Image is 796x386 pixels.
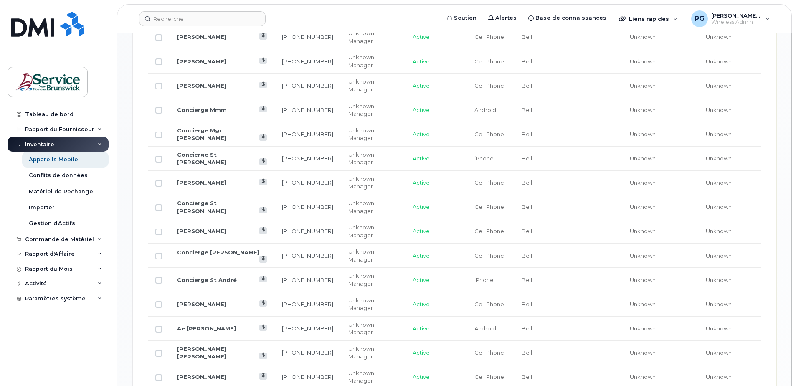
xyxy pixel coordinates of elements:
span: Unknown [706,155,732,162]
a: Concierge St [PERSON_NAME] [177,151,226,166]
span: Cell Phone [474,203,504,210]
span: Unknown [706,349,732,356]
a: View Last Bill [259,353,267,359]
a: View Last Bill [259,256,267,262]
a: View Last Bill [259,325,267,331]
div: Unknown Manager [348,175,398,190]
span: Unknown [706,107,732,113]
span: Active [413,325,430,332]
div: Unknown Manager [348,53,398,69]
span: Active [413,228,430,234]
a: Concierge Mgr [PERSON_NAME] [177,127,226,142]
span: Unknown [630,301,656,307]
span: Unknown [706,33,732,40]
span: Unknown [630,33,656,40]
div: Unknown Manager [348,223,398,239]
span: Cell Phone [474,33,504,40]
span: Active [413,155,430,162]
div: Unknown Manager [348,127,398,142]
span: Bell [522,107,532,113]
span: Unknown [706,252,732,259]
span: Unknown [630,179,656,186]
a: [PHONE_NUMBER] [282,155,333,162]
div: Unknown Manager [348,272,398,287]
a: [PERSON_NAME] [177,179,226,186]
span: Unknown [630,155,656,162]
a: [PERSON_NAME] [177,82,226,89]
span: Unknown [630,349,656,356]
span: Bell [522,58,532,65]
a: Concierge Mmm [177,107,227,113]
div: Unknown Manager [348,151,398,166]
a: Concierge [PERSON_NAME] [177,249,259,256]
span: Unknown [630,58,656,65]
span: Unknown [706,203,732,210]
span: [PERSON_NAME] (DSF-NO) [711,12,761,19]
a: [PERSON_NAME] [PERSON_NAME] [177,345,226,360]
a: [PHONE_NUMBER] [282,82,333,89]
span: Unknown [706,277,732,283]
a: Alertes [482,10,522,26]
span: Unknown [706,179,732,186]
span: Active [413,179,430,186]
a: Concierge St André [177,277,237,283]
span: Bell [522,155,532,162]
a: [PHONE_NUMBER] [282,277,333,283]
a: View Last Bill [259,373,267,379]
div: Unknown Manager [348,199,398,215]
a: [PHONE_NUMBER] [282,301,333,307]
span: Bell [522,203,532,210]
span: Unknown [706,228,732,234]
span: Unknown [630,252,656,259]
a: [PHONE_NUMBER] [282,107,333,113]
a: [PHONE_NUMBER] [282,252,333,259]
span: Alertes [495,14,517,22]
span: Android [474,325,496,332]
span: Unknown [706,82,732,89]
a: View Last Bill [259,134,267,140]
a: [PERSON_NAME] [177,228,226,234]
span: Liens rapides [629,15,669,22]
span: Unknown [630,228,656,234]
span: Cell Phone [474,349,504,356]
a: View Last Bill [259,276,267,282]
span: Cell Phone [474,179,504,186]
a: View Last Bill [259,158,267,165]
a: [PHONE_NUMBER] [282,33,333,40]
span: Unknown [630,325,656,332]
a: [PERSON_NAME] [177,301,226,307]
a: View Last Bill [259,300,267,307]
a: [PERSON_NAME] [177,373,226,380]
span: Active [413,373,430,380]
span: Active [413,301,430,307]
span: Unknown [706,373,732,380]
a: [PHONE_NUMBER] [282,179,333,186]
a: [PHONE_NUMBER] [282,58,333,65]
span: Bell [522,131,532,137]
span: Cell Phone [474,373,504,380]
a: [PHONE_NUMBER] [282,325,333,332]
span: iPhone [474,277,494,283]
span: Bell [522,179,532,186]
a: View Last Bill [259,227,267,234]
span: Unknown [706,58,732,65]
span: Active [413,277,430,283]
span: Unknown [630,277,656,283]
span: Cell Phone [474,228,504,234]
a: [PHONE_NUMBER] [282,228,333,234]
span: Active [413,33,430,40]
span: Bell [522,82,532,89]
span: Unknown [630,82,656,89]
a: Soutien [441,10,482,26]
span: Base de connaissances [535,14,606,22]
a: Concierge St [PERSON_NAME] [177,200,226,214]
span: iPhone [474,155,494,162]
div: Unknown Manager [348,345,398,361]
div: Unknown Manager [348,78,398,93]
a: [PERSON_NAME] [177,33,226,40]
span: Active [413,82,430,89]
span: Unknown [630,107,656,113]
span: Soutien [454,14,477,22]
a: [PERSON_NAME] [177,58,226,65]
a: Base de connaissances [522,10,612,26]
